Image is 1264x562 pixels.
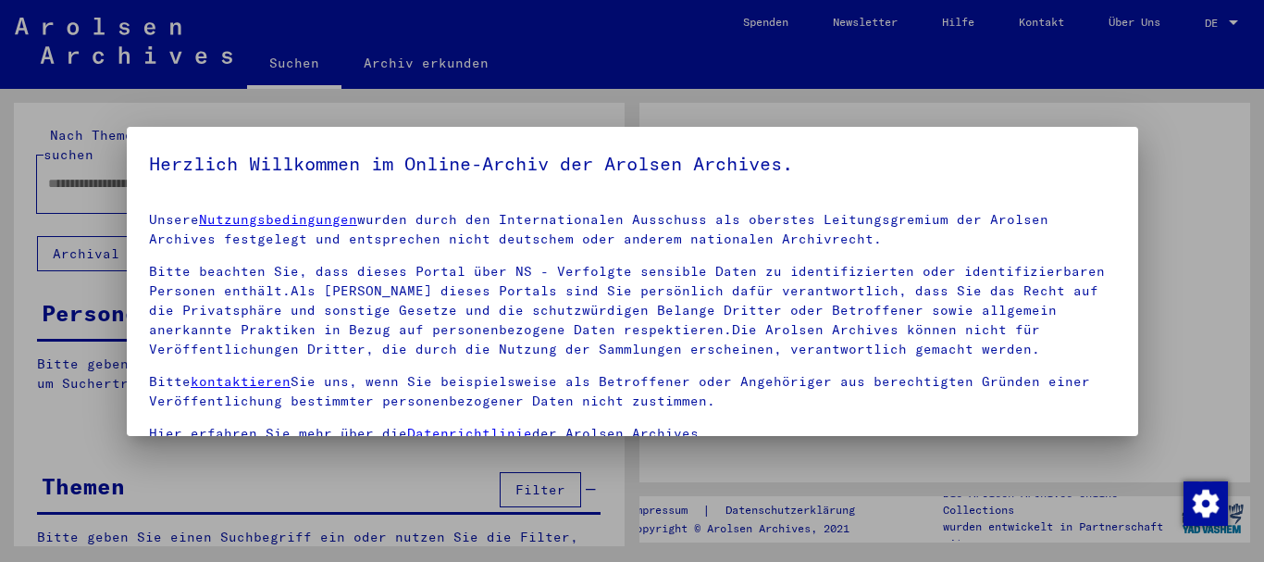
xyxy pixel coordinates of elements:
[407,425,532,442] a: Datenrichtlinie
[199,211,357,228] a: Nutzungsbedingungen
[149,262,1116,359] p: Bitte beachten Sie, dass dieses Portal über NS - Verfolgte sensible Daten zu identifizierten oder...
[1183,481,1228,526] img: Modifica consenso
[149,424,1116,443] p: Hier erfahren Sie mehr über die der Arolsen Archives.
[149,149,1116,179] h5: Herzlich Willkommen im Online-Archiv der Arolsen Archives.
[149,372,1116,411] p: Bitte Sie uns, wenn Sie beispielsweise als Betroffener oder Angehöriger aus berechtigten Gründen ...
[149,210,1116,249] p: Unsere wurden durch den Internationalen Ausschuss als oberstes Leitungsgremium der Arolsen Archiv...
[191,373,291,390] a: kontaktieren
